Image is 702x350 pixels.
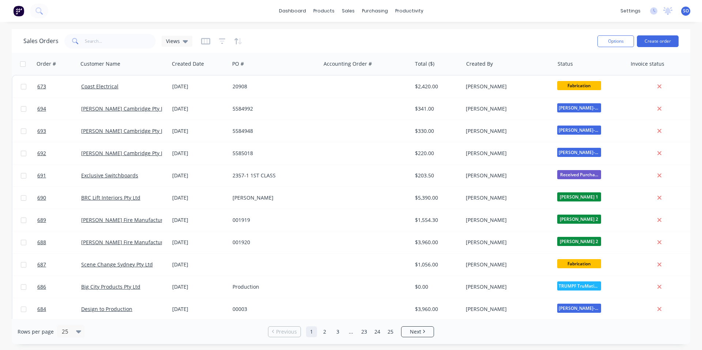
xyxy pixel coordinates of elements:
a: [PERSON_NAME] Fire Manufacturing Pty Limited [81,239,199,246]
div: $203.50 [415,172,458,179]
a: Page 23 [359,326,370,337]
span: 684 [37,305,46,313]
button: Options [597,35,634,47]
span: 687 [37,261,46,268]
span: [PERSON_NAME]-Power C5 [557,304,601,313]
div: [DATE] [172,283,227,291]
div: 00003 [233,305,314,313]
span: [PERSON_NAME]-Power C5 [557,148,601,157]
a: Scene Change Sydney Pty Ltd [81,261,153,268]
span: Received Purcha... [557,170,601,179]
a: Coast Electrical [81,83,118,90]
div: [DATE] [172,150,227,157]
span: 690 [37,194,46,201]
div: 20908 [233,83,314,90]
div: [DATE] [172,194,227,201]
div: [PERSON_NAME] [466,127,547,135]
div: $3,960.00 [415,239,458,246]
div: [DATE] [172,105,227,112]
div: [PERSON_NAME] [466,150,547,157]
div: Status [558,60,573,68]
span: Views [166,37,180,45]
a: Previous page [268,328,301,335]
a: 689 [37,209,81,231]
div: [PERSON_NAME] [233,194,314,201]
a: Page 1 is your current page [306,326,317,337]
a: Design to Production [81,305,132,312]
span: Fabrication [557,81,601,90]
a: Jump forward [346,326,356,337]
div: [PERSON_NAME] [466,216,547,224]
a: 687 [37,254,81,276]
span: 691 [37,172,46,179]
div: [PERSON_NAME] [466,283,547,291]
div: [DATE] [172,83,227,90]
div: [DATE] [172,305,227,313]
span: Previous [276,328,297,335]
span: 693 [37,127,46,135]
div: $341.00 [415,105,458,112]
div: 5584948 [233,127,314,135]
ul: Pagination [265,326,437,337]
div: purchasing [358,5,392,16]
a: 673 [37,76,81,97]
div: $220.00 [415,150,458,157]
span: [PERSON_NAME] 1 [557,192,601,201]
span: 694 [37,105,46,112]
a: 688 [37,231,81,253]
a: 692 [37,142,81,164]
div: Accounting Order # [324,60,372,68]
a: 690 [37,187,81,209]
div: [DATE] [172,172,227,179]
span: Next [410,328,421,335]
div: Total ($) [415,60,434,68]
a: Page 25 [385,326,396,337]
div: [PERSON_NAME] [466,172,547,179]
div: Created Date [172,60,204,68]
span: 686 [37,283,46,291]
a: [PERSON_NAME] Cambridge Pty Ltd [81,127,169,134]
a: 693 [37,120,81,142]
div: $330.00 [415,127,458,135]
a: Exclusive Switchboards [81,172,138,179]
h1: Sales Orders [23,38,58,45]
div: [PERSON_NAME] [466,83,547,90]
div: sales [338,5,358,16]
div: [DATE] [172,239,227,246]
span: SO [683,8,689,14]
span: [PERSON_NAME] 2 [557,215,601,224]
div: [PERSON_NAME] [466,305,547,313]
a: 691 [37,165,81,186]
a: Next page [401,328,434,335]
span: Rows per page [18,328,54,335]
span: [PERSON_NAME] 2 [557,237,601,246]
div: 2357-1 1ST CLASS [233,172,314,179]
div: Invoice status [631,60,664,68]
div: PO # [232,60,244,68]
div: Order # [37,60,56,68]
span: [PERSON_NAME]-Power C5 [557,126,601,135]
div: products [310,5,338,16]
span: [PERSON_NAME]-Power C5 [557,103,601,112]
div: Created By [466,60,493,68]
div: 001920 [233,239,314,246]
a: 684 [37,298,81,320]
div: 001919 [233,216,314,224]
div: $0.00 [415,283,458,291]
span: Fabrication [557,259,601,268]
div: $5,390.00 [415,194,458,201]
span: 688 [37,239,46,246]
a: dashboard [275,5,310,16]
span: 673 [37,83,46,90]
div: productivity [392,5,427,16]
div: [PERSON_NAME] [466,239,547,246]
div: 5585018 [233,150,314,157]
div: settings [617,5,644,16]
span: 692 [37,150,46,157]
a: [PERSON_NAME] Cambridge Pty Ltd [81,150,169,157]
span: 689 [37,216,46,224]
a: [PERSON_NAME] Cambridge Pty Ltd [81,105,169,112]
div: [PERSON_NAME] [466,194,547,201]
div: [PERSON_NAME] [466,261,547,268]
a: BRC Lift Interiors Pty Ltd [81,194,140,201]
